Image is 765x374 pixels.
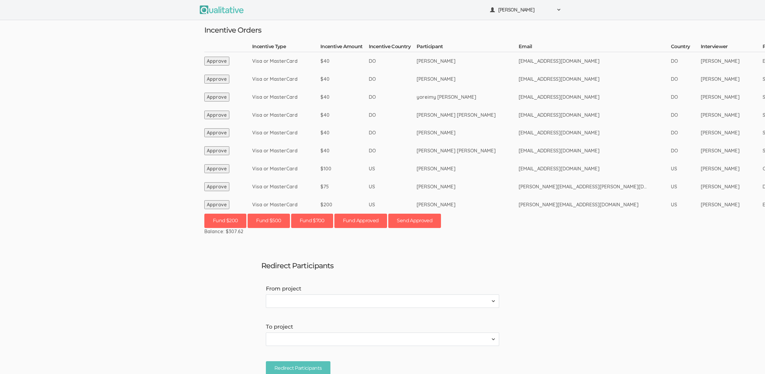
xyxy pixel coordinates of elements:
button: Fund Approved [334,214,387,228]
td: Visa or MasterCard [252,142,320,160]
td: [PERSON_NAME] [417,52,519,70]
td: [PERSON_NAME] [701,196,763,214]
button: Approve [204,93,229,102]
td: [PERSON_NAME][EMAIL_ADDRESS][PERSON_NAME][DOMAIN_NAME] [519,178,671,196]
td: [PERSON_NAME] [701,70,763,88]
button: Approve [204,200,229,209]
button: Fund $200 [204,214,246,228]
td: Visa or MasterCard [252,52,320,70]
td: $75 [320,178,369,196]
span: [PERSON_NAME] [498,6,553,13]
td: [EMAIL_ADDRESS][DOMAIN_NAME] [519,106,671,124]
td: [PERSON_NAME] [PERSON_NAME] [417,142,519,160]
button: Approve [204,57,229,66]
td: US [671,160,701,178]
td: DO [369,88,417,106]
td: $40 [320,106,369,124]
td: [PERSON_NAME] [701,88,763,106]
td: [EMAIL_ADDRESS][DOMAIN_NAME] [519,142,671,160]
td: [PERSON_NAME][EMAIL_ADDRESS][DOMAIN_NAME] [519,196,671,214]
td: DO [369,106,417,124]
td: Visa or MasterCard [252,106,320,124]
img: Qualitative [200,5,244,14]
td: [PERSON_NAME] [417,160,519,178]
td: Visa or MasterCard [252,70,320,88]
button: Approve [204,146,229,155]
td: [PERSON_NAME] [417,70,519,88]
td: [PERSON_NAME] [417,196,519,214]
td: $40 [320,70,369,88]
button: Send Approved [388,214,441,228]
td: DO [671,52,701,70]
td: [PERSON_NAME] [PERSON_NAME] [417,106,519,124]
th: Interviewer [701,43,763,52]
td: [PERSON_NAME] [701,52,763,70]
h3: Incentive Orders [204,26,561,34]
th: Country [671,43,701,52]
td: [PERSON_NAME] [701,178,763,196]
td: DO [671,70,701,88]
td: DO [369,142,417,160]
td: yoreimy [PERSON_NAME] [417,88,519,106]
button: Approve [204,128,229,137]
td: US [369,160,417,178]
th: Incentive Type [252,43,320,52]
td: Visa or MasterCard [252,88,320,106]
td: US [369,196,417,214]
td: $100 [320,160,369,178]
td: DO [671,124,701,142]
label: From project [266,285,499,293]
td: Visa or MasterCard [252,124,320,142]
td: DO [369,124,417,142]
td: US [671,196,701,214]
td: DO [671,88,701,106]
td: $40 [320,124,369,142]
td: [PERSON_NAME] [701,160,763,178]
td: DO [671,142,701,160]
td: DO [671,106,701,124]
td: DO [369,52,417,70]
td: [PERSON_NAME] [701,124,763,142]
td: DO [369,70,417,88]
th: Incentive Country [369,43,417,52]
td: [PERSON_NAME] [701,106,763,124]
td: [PERSON_NAME] [417,178,519,196]
h3: Redirect Participants [261,262,504,270]
button: Approve [204,182,229,191]
td: Visa or MasterCard [252,196,320,214]
button: Approve [204,164,229,173]
td: [PERSON_NAME] [701,142,763,160]
iframe: Chat Widget [735,345,765,374]
th: Participant [417,43,519,52]
td: $40 [320,142,369,160]
td: [EMAIL_ADDRESS][DOMAIN_NAME] [519,52,671,70]
th: Incentive Amount [320,43,369,52]
td: Visa or MasterCard [252,178,320,196]
button: Approve [204,111,229,119]
td: US [671,178,701,196]
td: $40 [320,88,369,106]
td: [EMAIL_ADDRESS][DOMAIN_NAME] [519,124,671,142]
td: [PERSON_NAME] [417,124,519,142]
button: [PERSON_NAME] [486,3,565,17]
label: To project [266,323,499,331]
div: Balance: $307.62 [204,228,561,235]
button: Fund $500 [248,214,290,228]
td: Visa or MasterCard [252,160,320,178]
td: $40 [320,52,369,70]
td: US [369,178,417,196]
th: Email [519,43,671,52]
td: [EMAIL_ADDRESS][DOMAIN_NAME] [519,88,671,106]
button: Fund $700 [291,214,333,228]
td: $200 [320,196,369,214]
button: Approve [204,75,229,84]
td: [EMAIL_ADDRESS][DOMAIN_NAME] [519,160,671,178]
td: [EMAIL_ADDRESS][DOMAIN_NAME] [519,70,671,88]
